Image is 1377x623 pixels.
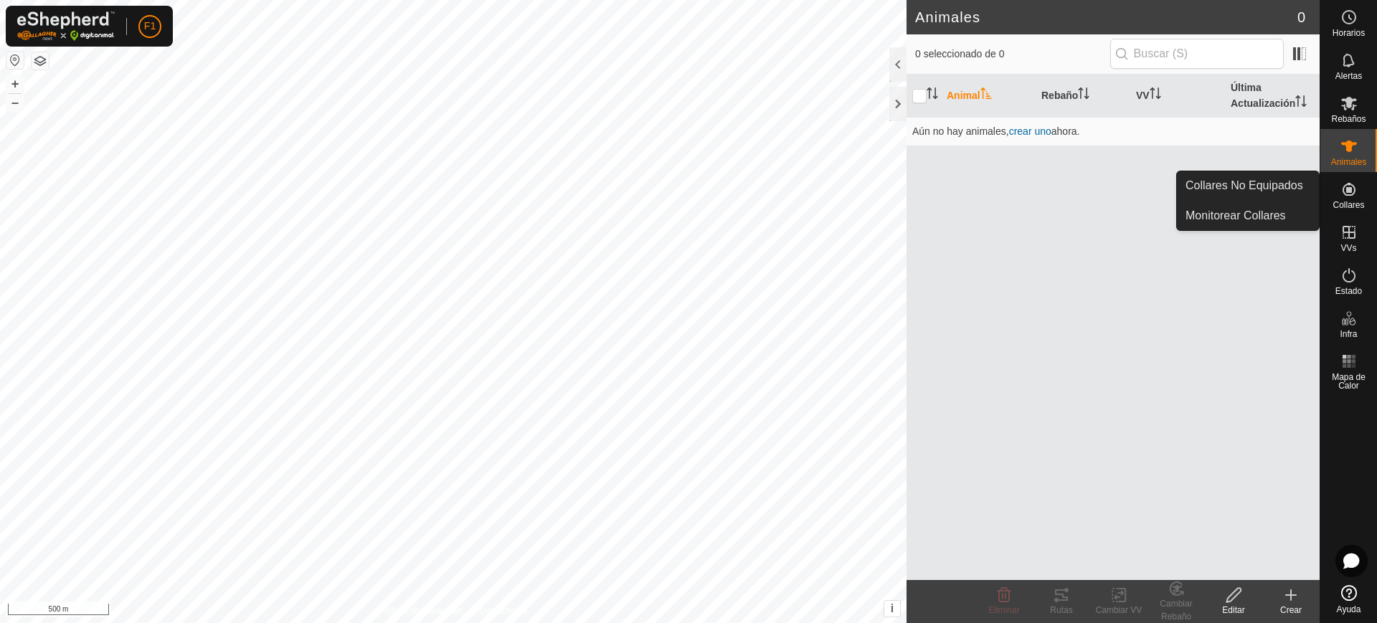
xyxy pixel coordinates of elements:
[1333,201,1364,209] span: Collares
[1205,604,1262,617] div: Editar
[988,605,1019,615] span: Eliminar
[1177,171,1319,200] a: Collares No Equipados
[1186,177,1303,194] span: Collares No Equipados
[479,604,527,617] a: Contáctenos
[1262,604,1320,617] div: Crear
[6,94,24,111] button: –
[1177,201,1319,230] a: Monitorear Collares
[1331,115,1366,123] span: Rebaños
[17,11,115,41] img: Logo Gallagher
[1036,75,1130,118] th: Rebaño
[1150,90,1161,101] p-sorticon: Activar para ordenar
[1078,90,1089,101] p-sorticon: Activar para ordenar
[1335,287,1362,295] span: Estado
[1340,330,1357,338] span: Infra
[980,90,992,101] p-sorticon: Activar para ordenar
[1295,98,1307,109] p-sorticon: Activar para ordenar
[1337,605,1361,614] span: Ayuda
[915,9,1297,26] h2: Animales
[1320,579,1377,619] a: Ayuda
[1335,72,1362,80] span: Alertas
[1090,604,1147,617] div: Cambiar VV
[1324,373,1373,390] span: Mapa de Calor
[1130,75,1225,118] th: VV
[1033,604,1090,617] div: Rutas
[6,52,24,69] button: Restablecer Mapa
[1225,75,1320,118] th: Última Actualización
[1009,125,1051,137] span: crear uno
[1333,29,1365,37] span: Horarios
[1110,39,1284,69] input: Buscar (S)
[144,19,156,34] span: F1
[379,604,462,617] a: Política de Privacidad
[891,602,894,614] span: i
[1331,158,1366,166] span: Animales
[6,75,24,92] button: +
[1147,597,1205,623] div: Cambiar Rebaño
[927,90,938,101] p-sorticon: Activar para ordenar
[907,117,1320,146] td: Aún no hay animales, ahora.
[1186,207,1286,224] span: Monitorear Collares
[915,47,1110,62] span: 0 seleccionado de 0
[1297,6,1305,28] span: 0
[884,601,900,617] button: i
[941,75,1036,118] th: Animal
[32,52,49,70] button: Capas del Mapa
[1340,244,1356,252] span: VVs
